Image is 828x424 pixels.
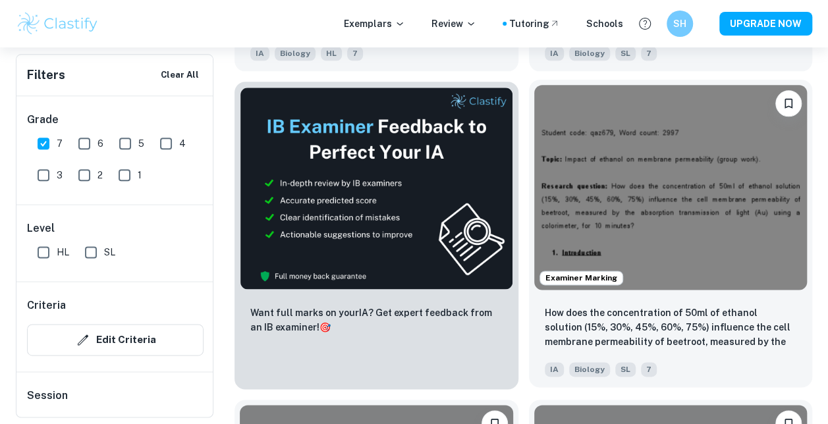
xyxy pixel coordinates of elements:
[57,168,63,182] span: 3
[179,136,186,151] span: 4
[775,90,802,117] button: Bookmark
[97,136,103,151] span: 6
[719,12,812,36] button: UPGRADE NOW
[16,11,99,37] img: Clastify logo
[27,298,66,313] h6: Criteria
[529,82,813,389] a: Examiner MarkingBookmarkHow does the concentration of 50ml of ethanol solution (15%, 30%, 45%, 60...
[615,46,636,61] span: SL
[321,46,342,61] span: HL
[509,16,560,31] a: Tutoring
[634,13,656,35] button: Help and Feedback
[250,46,269,61] span: IA
[667,11,693,37] button: SH
[157,65,202,85] button: Clear All
[27,112,204,128] h6: Grade
[275,46,316,61] span: Biology
[235,82,518,389] a: ThumbnailWant full marks on yourIA? Get expert feedback from an IB examiner!
[27,221,204,236] h6: Level
[545,46,564,61] span: IA
[545,362,564,377] span: IA
[344,16,405,31] p: Exemplars
[138,136,144,151] span: 5
[27,324,204,356] button: Edit Criteria
[250,305,503,334] p: Want full marks on your IA ? Get expert feedback from an IB examiner!
[673,16,688,31] h6: SH
[540,272,622,284] span: Examiner Marking
[641,362,657,377] span: 7
[641,46,657,61] span: 7
[57,136,63,151] span: 7
[569,46,610,61] span: Biology
[138,168,142,182] span: 1
[431,16,476,31] p: Review
[57,245,69,259] span: HL
[97,168,103,182] span: 2
[569,362,610,377] span: Biology
[240,87,513,290] img: Thumbnail
[319,322,331,332] span: 🎯
[27,66,65,84] h6: Filters
[27,388,204,414] h6: Session
[586,16,623,31] a: Schools
[615,362,636,377] span: SL
[104,245,115,259] span: SL
[347,46,363,61] span: 7
[534,85,808,290] img: Biology IA example thumbnail: How does the concentration of 50ml of et
[545,305,797,350] p: How does the concentration of 50ml of ethanol solution (15%, 30%, 45%, 60%, 75%) influence the ce...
